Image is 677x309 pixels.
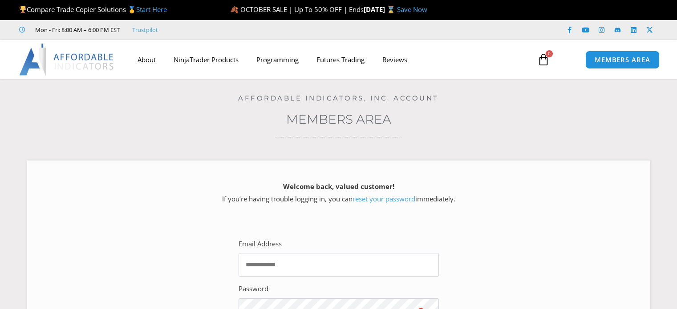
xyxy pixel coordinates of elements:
a: Programming [247,49,308,70]
a: Members Area [286,112,391,127]
span: 0 [546,50,553,57]
a: Save Now [397,5,427,14]
p: If you’re having trouble logging in, you can immediately. [43,181,635,205]
strong: [DATE] ⌛ [364,5,397,14]
a: Start Here [136,5,167,14]
span: Mon - Fri: 8:00 AM – 6:00 PM EST [33,24,120,35]
a: NinjaTrader Products [165,49,247,70]
span: Compare Trade Copier Solutions 🥇 [19,5,167,14]
a: Futures Trading [308,49,373,70]
label: Password [239,283,268,295]
img: 🏆 [20,6,26,13]
a: Affordable Indicators, Inc. Account [238,94,439,102]
strong: Welcome back, valued customer! [283,182,394,191]
a: Trustpilot [132,24,158,35]
nav: Menu [129,49,528,70]
a: About [129,49,165,70]
a: reset your password [353,194,415,203]
label: Email Address [239,238,282,250]
a: MEMBERS AREA [585,51,660,69]
a: Reviews [373,49,416,70]
a: 0 [524,47,563,72]
span: MEMBERS AREA [595,56,650,63]
img: LogoAI | Affordable Indicators – NinjaTrader [19,44,115,76]
span: 🍂 OCTOBER SALE | Up To 50% OFF | Ends [230,5,364,14]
